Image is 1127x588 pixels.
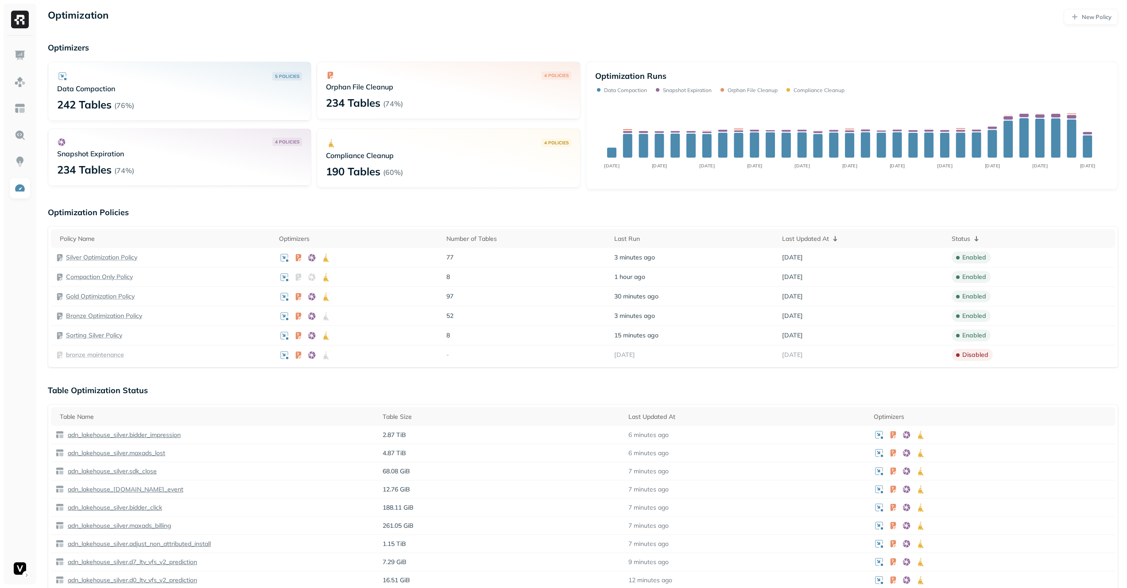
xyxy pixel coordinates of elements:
a: adn_lakehouse_silver.bidder_click [64,503,162,512]
p: 77 [446,253,605,262]
p: 4 POLICIES [544,72,569,79]
span: [DATE] [782,292,803,301]
p: Optimization [48,9,108,25]
p: adn_lakehouse_silver.d0_ltv_vfs_v2_prediction [66,576,197,584]
a: Sorting Silver Policy [66,331,122,340]
span: [DATE] [614,351,635,359]
a: adn_lakehouse_silver.adjust_non_attributed_install [64,540,211,548]
p: 5 POLICIES [275,73,299,80]
img: table [55,539,64,548]
span: 30 minutes ago [614,292,658,301]
p: 16.51 GiB [383,576,620,584]
p: 6 minutes ago [628,449,669,457]
span: 3 minutes ago [614,312,655,320]
p: 7.29 GiB [383,558,620,566]
div: Status [952,233,1111,244]
img: table [55,485,64,494]
p: 261.05 GiB [383,522,620,530]
tspan: [DATE] [794,163,810,168]
a: Gold Optimization Policy [66,292,135,301]
p: 6 minutes ago [628,431,669,439]
img: Insights [14,156,26,167]
p: Optimization Policies [48,207,1118,217]
p: adn_lakehouse_silver.maxads_billing [66,522,171,530]
p: 4.87 TiB [383,449,620,457]
div: Last Updated At [628,413,865,421]
img: table [55,449,64,457]
a: bronze maintenance [66,351,124,359]
a: adn_lakehouse_[DOMAIN_NAME]_event [64,485,183,494]
p: Compliance Cleanup [794,87,844,93]
img: Dashboard [14,50,26,61]
p: 7 minutes ago [628,485,669,494]
p: adn_lakehouse_silver.adjust_non_attributed_install [66,540,211,548]
div: Table Size [383,413,620,421]
tspan: [DATE] [651,163,667,168]
div: Optimizers [874,413,1111,421]
p: Data Compaction [57,84,302,93]
p: disabled [962,351,988,359]
p: 8 [446,331,605,340]
p: 7 minutes ago [628,540,669,548]
img: table [55,467,64,476]
p: enabled [962,312,986,320]
a: New Policy [1064,9,1118,25]
tspan: [DATE] [937,163,953,168]
div: Policy Name [60,235,270,243]
tspan: [DATE] [890,163,905,168]
p: Data Compaction [604,87,647,93]
img: Query Explorer [14,129,26,141]
p: 7 minutes ago [628,522,669,530]
p: 12 minutes ago [628,576,672,584]
div: Table Name [60,413,374,421]
p: ( 74% ) [383,99,403,108]
p: ( 76% ) [114,101,134,110]
div: Last Run [614,235,773,243]
p: 234 Tables [57,162,112,177]
span: 3 minutes ago [614,253,655,262]
p: Compaction Only Policy [66,273,133,281]
p: Optimizers [48,43,1118,53]
p: Snapshot Expiration [57,149,302,158]
div: Number of Tables [446,235,605,243]
p: 4 POLICIES [275,139,299,145]
p: New Policy [1082,13,1112,21]
img: table [55,430,64,439]
span: [DATE] [782,253,803,262]
a: adn_lakehouse_silver.maxads_lost [64,449,165,457]
p: adn_lakehouse_silver.d7_ltv_vfs_v2_prediction [66,558,197,566]
span: [DATE] [782,351,803,359]
p: adn_lakehouse_[DOMAIN_NAME]_event [66,485,183,494]
tspan: [DATE] [1080,163,1096,168]
tspan: [DATE] [747,163,762,168]
img: table [55,557,64,566]
img: Optimization [14,182,26,194]
p: enabled [962,292,986,301]
a: adn_lakehouse_silver.bidder_impression [64,431,181,439]
p: 52 [446,312,605,320]
p: Compliance Cleanup [326,151,571,160]
p: adn_lakehouse_silver.sdk_close [66,467,157,476]
img: Ryft [11,11,29,28]
span: [DATE] [782,273,803,281]
a: adn_lakehouse_silver.sdk_close [64,467,157,476]
a: adn_lakehouse_silver.maxads_billing [64,522,171,530]
p: enabled [962,273,986,281]
p: 7 minutes ago [628,467,669,476]
p: 7 minutes ago [628,503,669,512]
tspan: [DATE] [1032,163,1048,168]
a: Bronze Optimization Policy [66,312,142,320]
p: Orphan File Cleanup [326,82,571,91]
a: Silver Optimization Policy [66,253,137,262]
img: Assets [14,76,26,88]
img: Voodoo [14,562,26,575]
p: 12.76 GiB [383,485,620,494]
tspan: [DATE] [699,163,715,168]
p: ( 74% ) [114,166,134,175]
tspan: [DATE] [985,163,1000,168]
p: Snapshot Expiration [663,87,712,93]
p: 2.87 TiB [383,431,620,439]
